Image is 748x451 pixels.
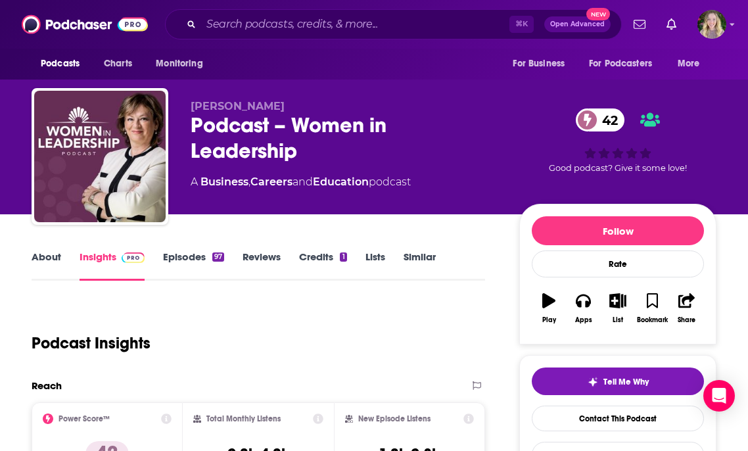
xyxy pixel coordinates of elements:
div: Apps [575,316,592,324]
button: Play [532,285,566,332]
span: New [586,8,610,20]
span: Open Advanced [550,21,605,28]
h2: Power Score™ [58,414,110,423]
div: 97 [212,252,224,262]
a: Similar [404,250,436,281]
button: open menu [668,51,716,76]
button: Show profile menu [697,10,726,39]
span: and [292,176,313,188]
h1: Podcast Insights [32,333,151,353]
a: Reviews [243,250,281,281]
span: Logged in as lauren19365 [697,10,726,39]
img: Podcast – Women in Leadership [34,91,166,222]
a: Show notifications dropdown [628,13,651,36]
span: Monitoring [156,55,202,73]
div: Search podcasts, credits, & more... [165,9,622,39]
div: Open Intercom Messenger [703,380,735,412]
a: Careers [250,176,292,188]
span: For Business [513,55,565,73]
span: For Podcasters [589,55,652,73]
h2: Reach [32,379,62,392]
div: Play [542,316,556,324]
a: Business [200,176,248,188]
img: Podchaser Pro [122,252,145,263]
div: 1 [340,252,346,262]
span: [PERSON_NAME] [191,100,285,112]
input: Search podcasts, credits, & more... [201,14,509,35]
button: Open AdvancedNew [544,16,611,32]
span: , [248,176,250,188]
div: Rate [532,250,704,277]
span: 42 [589,108,624,131]
span: ⌘ K [509,16,534,33]
a: Contact This Podcast [532,406,704,431]
a: Show notifications dropdown [661,13,682,36]
a: About [32,250,61,281]
button: Share [670,285,704,332]
a: 42 [576,108,624,131]
img: User Profile [697,10,726,39]
button: open menu [503,51,581,76]
button: Follow [532,216,704,245]
button: open menu [32,51,97,76]
h2: New Episode Listens [358,414,431,423]
div: List [613,316,623,324]
h2: Total Monthly Listens [206,414,281,423]
div: 42Good podcast? Give it some love! [519,100,716,181]
span: More [678,55,700,73]
button: Apps [566,285,600,332]
button: open menu [580,51,671,76]
a: Charts [95,51,140,76]
a: Lists [365,250,385,281]
img: tell me why sparkle [588,377,598,387]
div: Share [678,316,695,324]
button: Bookmark [635,285,669,332]
div: A podcast [191,174,411,190]
img: Podchaser - Follow, Share and Rate Podcasts [22,12,148,37]
button: open menu [147,51,220,76]
a: InsightsPodchaser Pro [80,250,145,281]
span: Tell Me Why [603,377,649,387]
span: Charts [104,55,132,73]
a: Episodes97 [163,250,224,281]
span: Podcasts [41,55,80,73]
a: Credits1 [299,250,346,281]
button: tell me why sparkleTell Me Why [532,368,704,395]
span: Good podcast? Give it some love! [549,163,687,173]
a: Education [313,176,369,188]
div: Bookmark [637,316,668,324]
button: List [601,285,635,332]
